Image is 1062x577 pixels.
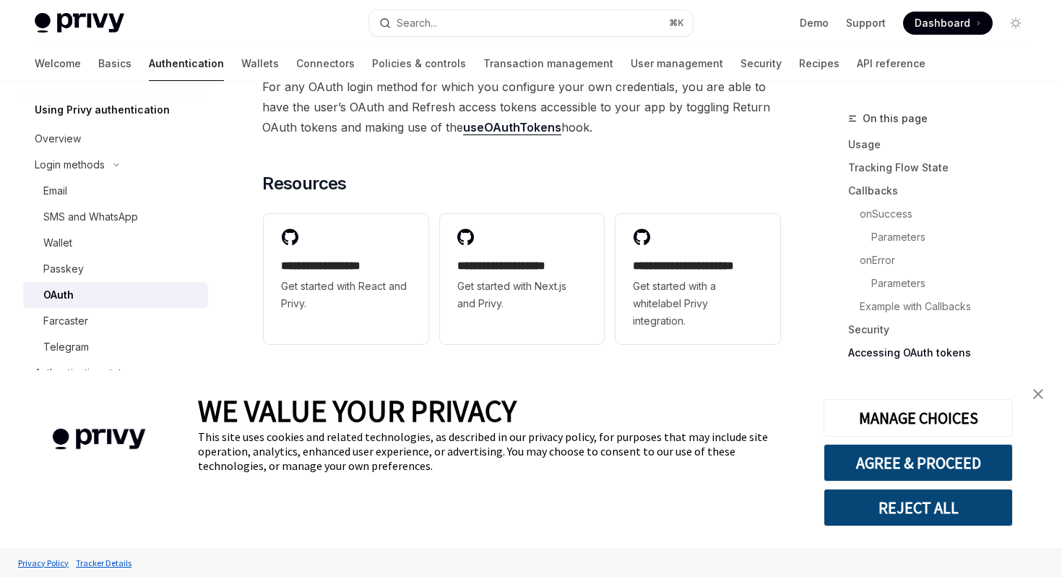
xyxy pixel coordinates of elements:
[43,312,88,330] div: Farcaster
[1024,380,1053,409] a: close banner
[397,14,437,32] div: Search...
[43,260,84,278] div: Passkey
[824,489,1013,526] button: REJECT ALL
[848,249,1039,272] a: onError
[824,399,1013,437] button: MANAGE CHOICES
[35,364,128,382] div: Authentication state
[98,46,131,81] a: Basics
[35,101,170,119] h5: Using Privy authentication
[43,286,74,304] div: OAuth
[633,278,763,330] span: Get started with a whitelabel Privy integration.
[35,13,124,33] img: light logo
[22,408,176,471] img: company logo
[369,10,692,36] button: Open search
[43,338,89,356] div: Telegram
[43,182,67,200] div: Email
[848,295,1039,318] a: Example with Callbacks
[14,550,72,576] a: Privacy Policy
[35,46,81,81] a: Welcome
[824,444,1013,482] button: AGREE & PROCEED
[23,256,208,282] a: Passkey
[149,46,224,81] a: Authentication
[23,360,208,386] a: Authentication state
[848,133,1039,156] a: Usage
[631,46,723,81] a: User management
[848,364,1039,388] a: Resources
[848,341,1039,364] a: Accessing OAuth tokens
[463,120,561,135] a: useOAuthTokens
[72,550,135,576] a: Tracker Details
[903,12,993,35] a: Dashboard
[1033,389,1043,399] img: close banner
[23,308,208,334] a: Farcaster
[198,429,802,473] div: This site uses cookies and related technologies, as described in our privacy policy, for purposes...
[848,202,1039,226] a: onSuccess
[846,16,886,30] a: Support
[23,204,208,230] a: SMS and WhatsApp
[281,278,411,312] span: Get started with React and Privy.
[241,46,279,81] a: Wallets
[848,179,1039,202] a: Callbacks
[296,46,355,81] a: Connectors
[857,46,925,81] a: API reference
[23,152,208,178] button: Toggle Login methods section
[848,156,1039,179] a: Tracking Flow State
[863,110,928,127] span: On this page
[262,77,782,137] span: For any OAuth login method for which you configure your own credentials, you are able to have the...
[799,46,839,81] a: Recipes
[23,334,208,360] a: Telegram
[669,17,684,29] span: ⌘ K
[23,126,208,152] a: Overview
[23,282,208,308] a: OAuth
[848,272,1039,295] a: Parameters
[848,226,1039,249] a: Parameters
[372,46,466,81] a: Policies & controls
[483,46,613,81] a: Transaction management
[23,230,208,256] a: Wallet
[35,130,81,148] div: Overview
[848,318,1039,341] a: Security
[1004,12,1027,35] button: Toggle dark mode
[800,16,829,30] a: Demo
[35,156,105,174] div: Login methods
[23,178,208,204] a: Email
[262,172,347,195] span: Resources
[198,392,517,429] span: WE VALUE YOUR PRIVACY
[741,46,782,81] a: Security
[915,16,970,30] span: Dashboard
[43,208,138,226] div: SMS and WhatsApp
[457,278,587,312] span: Get started with Next.js and Privy.
[43,234,72,252] div: Wallet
